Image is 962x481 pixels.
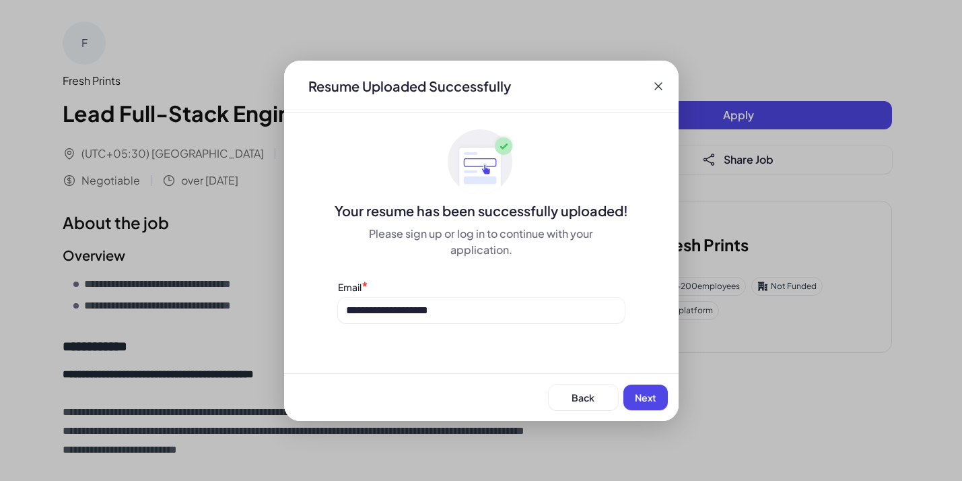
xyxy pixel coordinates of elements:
[338,281,362,293] label: Email
[284,201,679,220] div: Your resume has been successfully uploaded!
[338,226,625,258] div: Please sign up or log in to continue with your application.
[572,391,594,404] span: Back
[298,77,522,96] div: Resume Uploaded Successfully
[623,385,668,410] button: Next
[635,391,656,404] span: Next
[448,129,515,196] img: ApplyedMaskGroup3.svg
[549,385,618,410] button: Back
